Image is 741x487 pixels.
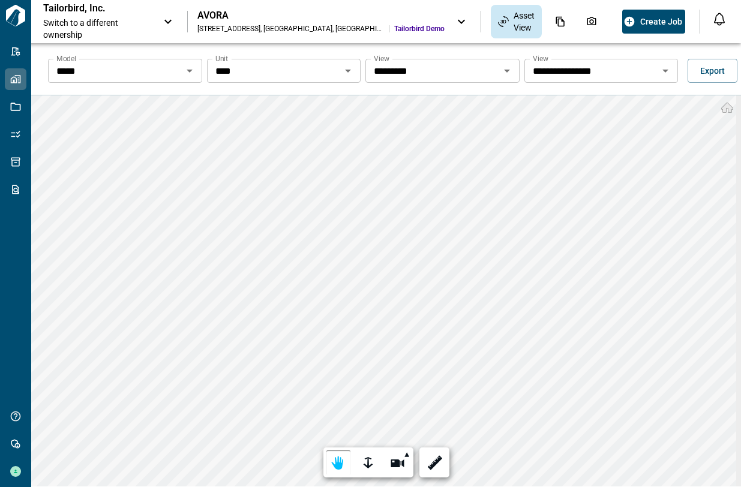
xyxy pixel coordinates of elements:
[215,53,228,64] label: Unit
[181,62,198,79] button: Open
[640,16,682,28] span: Create Job
[622,10,685,34] button: Create Job
[197,10,445,22] div: AVORA
[43,2,151,14] p: Tailorbird, Inc.
[688,59,737,83] button: Export
[579,11,604,32] div: Photos
[710,10,729,29] button: Open notification feed
[548,11,573,32] div: Documents
[499,62,515,79] button: Open
[700,65,725,77] span: Export
[340,62,356,79] button: Open
[56,53,76,64] label: Model
[514,10,535,34] span: Asset View
[657,62,674,79] button: Open
[491,5,542,38] div: Asset View
[374,53,389,64] label: View
[533,53,548,64] label: View
[394,24,445,34] span: Tailorbird Demo
[197,24,384,34] div: [STREET_ADDRESS] , [GEOGRAPHIC_DATA] , [GEOGRAPHIC_DATA]
[43,17,151,41] span: Switch to a different ownership
[610,11,635,32] div: Issues & Info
